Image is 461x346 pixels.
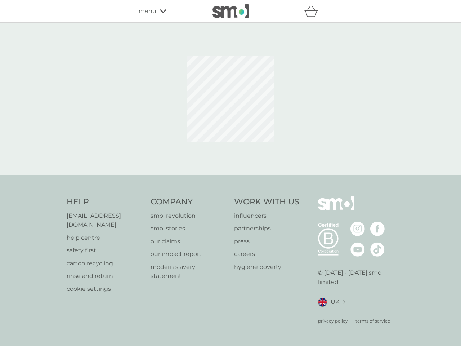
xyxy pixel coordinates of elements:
img: visit the smol Tiktok page [370,242,385,257]
img: visit the smol Instagram page [350,222,365,236]
p: © [DATE] - [DATE] smol limited [318,268,395,287]
a: our impact report [151,249,227,259]
img: smol [212,4,249,18]
a: help centre [67,233,143,243]
a: privacy policy [318,318,348,324]
h4: Company [151,196,227,208]
a: our claims [151,237,227,246]
a: careers [234,249,299,259]
img: visit the smol Youtube page [350,242,365,257]
a: carton recycling [67,259,143,268]
span: UK [331,297,339,307]
a: hygiene poverty [234,262,299,272]
a: modern slavery statement [151,262,227,281]
h4: Work With Us [234,196,299,208]
a: [EMAIL_ADDRESS][DOMAIN_NAME] [67,211,143,230]
a: partnerships [234,224,299,233]
a: terms of service [355,318,390,324]
img: visit the smol Facebook page [370,222,385,236]
h4: Help [67,196,143,208]
a: rinse and return [67,271,143,281]
a: smol stories [151,224,227,233]
img: UK flag [318,298,327,307]
a: influencers [234,211,299,221]
span: menu [139,6,156,16]
a: safety first [67,246,143,255]
a: cookie settings [67,284,143,294]
img: select a new location [343,300,345,304]
img: smol [318,196,354,221]
div: basket [304,4,322,18]
a: smol revolution [151,211,227,221]
a: press [234,237,299,246]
